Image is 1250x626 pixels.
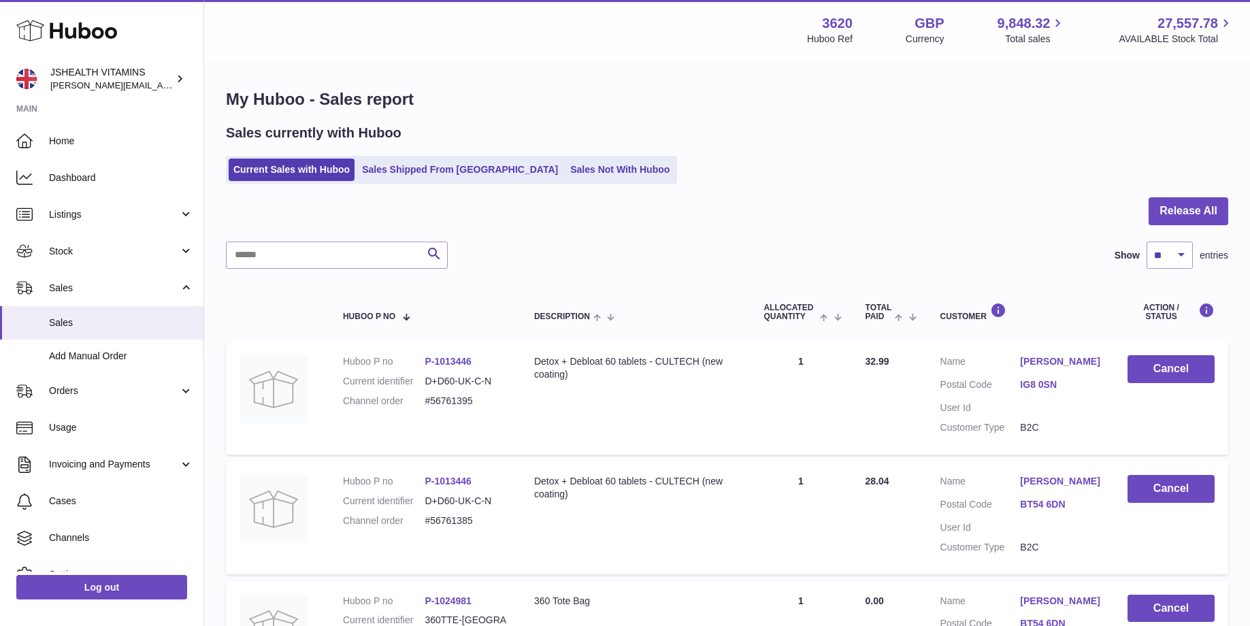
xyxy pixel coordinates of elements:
[425,514,507,527] dd: #56761385
[940,421,1021,434] dt: Customer Type
[357,159,563,181] a: Sales Shipped From [GEOGRAPHIC_DATA]
[940,355,1021,372] dt: Name
[49,316,193,329] span: Sales
[425,356,472,367] a: P-1013446
[940,541,1021,554] dt: Customer Type
[226,88,1228,110] h1: My Huboo - Sales report
[49,245,179,258] span: Stock
[50,80,273,90] span: [PERSON_NAME][EMAIL_ADDRESS][DOMAIN_NAME]
[1200,249,1228,262] span: entries
[565,159,674,181] a: Sales Not With Huboo
[425,595,472,606] a: P-1024981
[906,33,944,46] div: Currency
[49,531,193,544] span: Channels
[807,33,853,46] div: Huboo Ref
[866,595,884,606] span: 0.00
[1128,355,1215,383] button: Cancel
[1020,595,1100,608] a: [PERSON_NAME]
[425,395,507,408] dd: #56761395
[50,66,173,92] div: JSHEALTH VITAMINS
[49,171,193,184] span: Dashboard
[49,568,193,581] span: Settings
[940,475,1021,491] dt: Name
[534,312,590,321] span: Description
[343,355,425,368] dt: Huboo P no
[1020,475,1100,488] a: [PERSON_NAME]
[940,378,1021,395] dt: Postal Code
[1020,421,1100,434] dd: B2C
[1020,541,1100,554] dd: B2C
[915,14,944,33] strong: GBP
[425,375,507,388] dd: D+D60-UK-C-N
[229,159,355,181] a: Current Sales with Huboo
[240,355,308,423] img: no-photo.jpg
[226,124,401,142] h2: Sales currently with Huboo
[866,303,892,321] span: Total paid
[534,475,737,501] div: Detox + Debloat 60 tablets - CULTECH (new coating)
[866,356,889,367] span: 32.99
[998,14,1066,46] a: 9,848.32 Total sales
[940,521,1021,534] dt: User Id
[940,303,1101,321] div: Customer
[1149,197,1228,225] button: Release All
[49,135,193,148] span: Home
[1119,14,1234,46] a: 27,557.78 AVAILABLE Stock Total
[343,514,425,527] dt: Channel order
[425,495,507,508] dd: D+D60-UK-C-N
[1119,33,1234,46] span: AVAILABLE Stock Total
[343,375,425,388] dt: Current identifier
[425,476,472,487] a: P-1013446
[1128,595,1215,623] button: Cancel
[1005,33,1066,46] span: Total sales
[49,384,179,397] span: Orders
[1020,355,1100,368] a: [PERSON_NAME]
[49,458,179,471] span: Invoicing and Payments
[940,498,1021,514] dt: Postal Code
[763,303,817,321] span: ALLOCATED Quantity
[1157,14,1218,33] span: 27,557.78
[534,595,737,608] div: 360 Tote Bag
[822,14,853,33] strong: 3620
[49,208,179,221] span: Listings
[940,401,1021,414] dt: User Id
[240,475,308,543] img: no-photo.jpg
[1115,249,1140,262] label: Show
[1128,303,1215,321] div: Action / Status
[1020,378,1100,391] a: IG8 0SN
[343,475,425,488] dt: Huboo P no
[16,69,37,89] img: francesca@jshealthvitamins.com
[343,395,425,408] dt: Channel order
[49,350,193,363] span: Add Manual Order
[866,476,889,487] span: 28.04
[940,595,1021,611] dt: Name
[343,312,395,321] span: Huboo P no
[1020,498,1100,511] a: BT54 6DN
[750,342,851,455] td: 1
[343,495,425,508] dt: Current identifier
[1128,475,1215,503] button: Cancel
[998,14,1051,33] span: 9,848.32
[49,495,193,508] span: Cases
[343,595,425,608] dt: Huboo P no
[16,575,187,599] a: Log out
[49,421,193,434] span: Usage
[49,282,179,295] span: Sales
[534,355,737,381] div: Detox + Debloat 60 tablets - CULTECH (new coating)
[750,461,851,574] td: 1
